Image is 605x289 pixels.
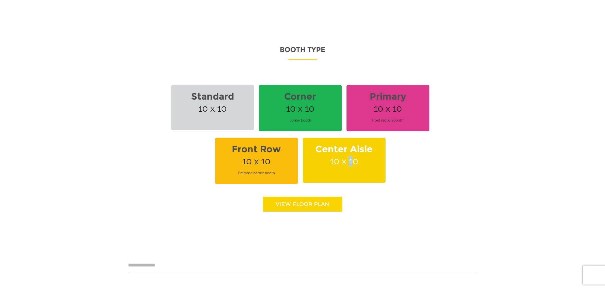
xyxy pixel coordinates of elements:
div: Minimize live chat window [104,3,119,18]
strong: Standard [175,87,250,106]
input: Enter your last name [8,59,116,73]
strong: Center Aisle [306,140,382,158]
span: 10 x 10 [215,138,298,184]
a: View floor Plan [263,197,342,212]
span: corner booth [263,112,338,129]
span: 10 x 10 [346,85,429,131]
span: Entrance corner booth [219,164,294,182]
input: Enter your email address [8,77,116,91]
span: front section booth [350,112,426,129]
strong: Primary [350,87,426,106]
em: Submit [93,195,115,204]
span: 10 x 10 [259,85,342,131]
div: Leave a message [33,36,107,44]
textarea: Type your message and click 'Submit' [8,96,116,190]
span: 10 x 10 [171,85,254,130]
p: Booth Type [128,43,477,60]
span: 10 x 10 [303,138,386,183]
strong: Front Row [219,140,294,158]
strong: Corner [263,87,338,106]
